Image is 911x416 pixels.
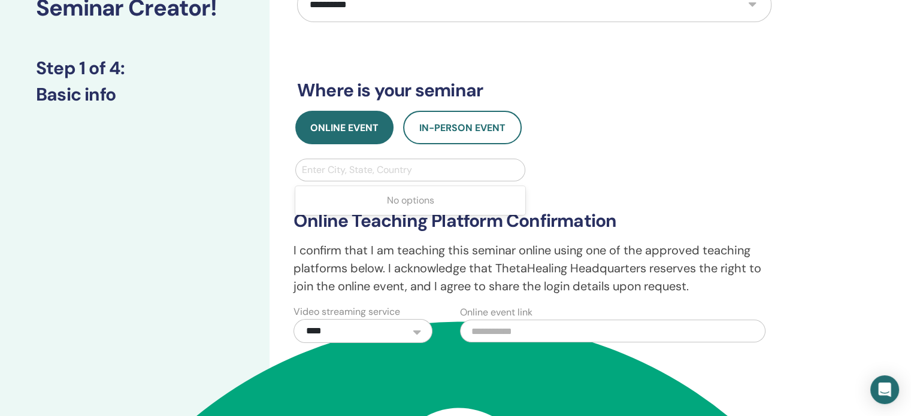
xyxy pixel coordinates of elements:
h3: Step 1 of 4 : [36,57,234,79]
span: In-Person Event [419,122,506,134]
label: Online event link [460,305,532,320]
h3: Where is your seminar [297,80,771,101]
span: Online Event [310,122,379,134]
label: Video streaming service [293,305,400,319]
button: Online Event [295,111,394,144]
button: In-Person Event [403,111,522,144]
div: Open Intercom Messenger [870,375,899,404]
p: I confirm that I am teaching this seminar online using one of the approved teaching platforms bel... [293,241,775,295]
h3: Online Teaching Platform Confirmation [293,210,775,232]
div: No options [295,189,525,212]
h3: Basic info [36,84,234,105]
